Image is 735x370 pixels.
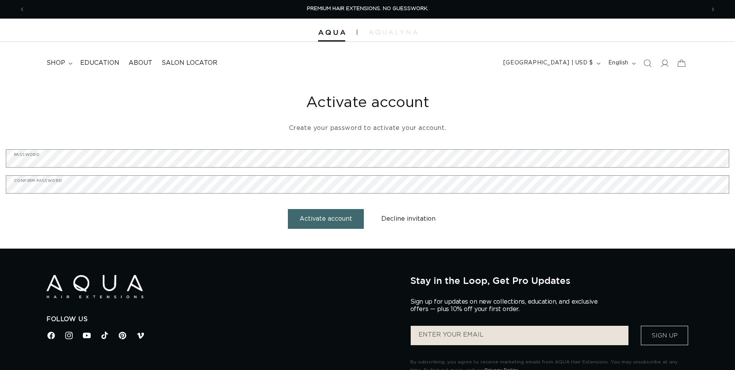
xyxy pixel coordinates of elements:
[46,275,143,299] img: Aqua Hair Extensions
[370,209,447,229] button: Decline invitation
[46,59,65,67] span: shop
[307,6,429,11] span: PREMIUM HAIR EXTENSIONS. NO GUESSWORK.
[6,93,729,112] h1: Activate account
[639,55,656,72] summary: Search
[704,2,721,17] button: Next announcement
[641,326,688,345] button: Sign Up
[604,56,639,71] button: English
[46,315,399,323] h2: Follow Us
[80,59,119,67] span: Education
[162,59,217,67] span: Salon Locator
[411,326,628,345] input: ENTER YOUR EMAIL
[499,56,604,71] button: [GEOGRAPHIC_DATA] | USD $
[76,54,124,72] a: Education
[410,275,689,286] h2: Stay in the Loop, Get Pro Updates
[14,2,31,17] button: Previous announcement
[318,30,345,35] img: Aqua Hair Extensions
[129,59,152,67] span: About
[410,298,604,313] p: Sign up for updates on new collections, education, and exclusive offers — plus 10% off your first...
[288,209,364,229] button: Activate account
[157,54,222,72] a: Salon Locator
[124,54,157,72] a: About
[503,59,593,67] span: [GEOGRAPHIC_DATA] | USD $
[6,123,729,134] p: Create your password to activate your account.
[42,54,76,72] summary: shop
[369,30,417,35] img: aqualyna.com
[608,59,628,67] span: English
